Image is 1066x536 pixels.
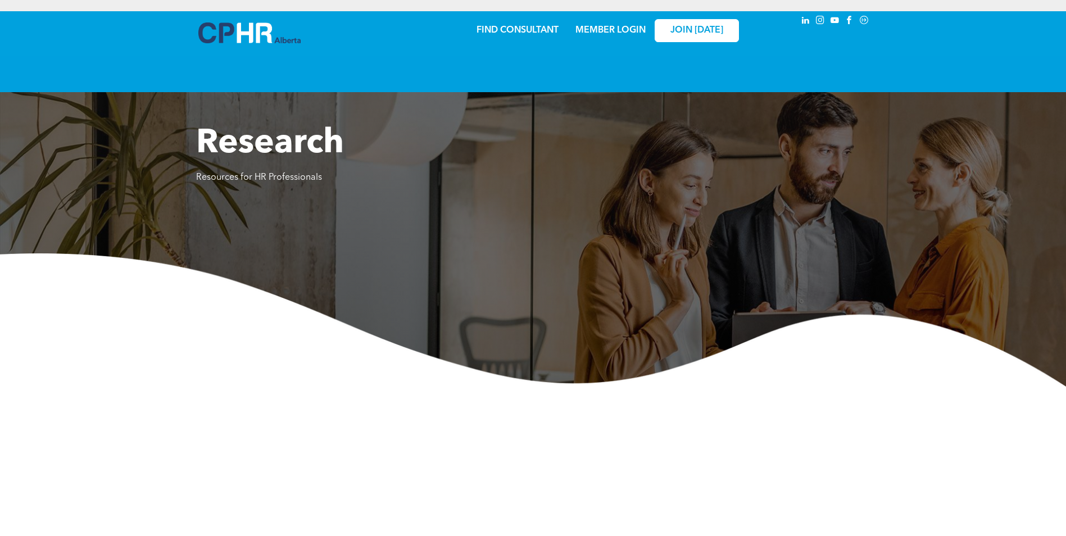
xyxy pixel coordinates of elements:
[196,173,322,182] span: Resources for HR Professionals
[829,14,841,29] a: youtube
[843,14,856,29] a: facebook
[575,26,646,35] a: MEMBER LOGIN
[655,19,739,42] a: JOIN [DATE]
[858,14,870,29] a: Social network
[477,26,559,35] a: FIND CONSULTANT
[814,14,827,29] a: instagram
[800,14,812,29] a: linkedin
[670,25,723,36] span: JOIN [DATE]
[196,127,344,161] span: Research
[198,22,301,43] img: A blue and white logo for cp alberta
